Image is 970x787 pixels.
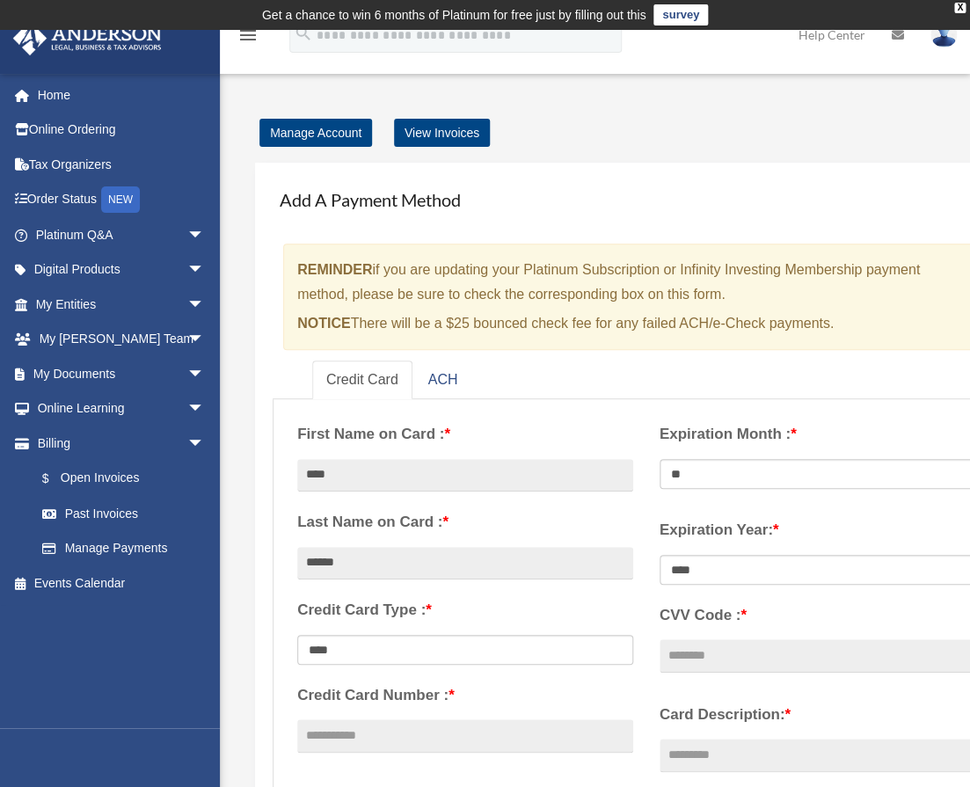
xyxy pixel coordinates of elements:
a: ACH [414,361,472,400]
img: User Pic [930,22,957,47]
a: $Open Invoices [25,461,231,497]
img: Anderson Advisors Platinum Portal [8,21,167,55]
a: Home [12,77,231,113]
a: My [PERSON_NAME] Teamarrow_drop_down [12,322,231,357]
a: Digital Productsarrow_drop_down [12,252,231,288]
div: close [954,3,966,13]
span: arrow_drop_down [187,287,222,323]
a: Manage Payments [25,531,222,566]
i: search [294,24,313,43]
a: Credit Card [312,361,412,400]
a: menu [237,31,259,46]
span: $ [52,468,61,490]
a: Manage Account [259,119,372,147]
a: survey [653,4,708,26]
a: View Invoices [394,119,490,147]
div: NEW [101,186,140,213]
i: menu [237,25,259,46]
a: Online Learningarrow_drop_down [12,391,231,426]
label: Credit Card Number : [297,682,633,709]
span: arrow_drop_down [187,391,222,427]
a: My Documentsarrow_drop_down [12,356,231,391]
a: Past Invoices [25,496,231,531]
a: Order StatusNEW [12,182,231,218]
label: Last Name on Card : [297,509,633,536]
span: arrow_drop_down [187,322,222,358]
a: Tax Organizers [12,147,231,182]
strong: NOTICE [297,316,350,331]
a: Events Calendar [12,565,231,601]
a: Billingarrow_drop_down [12,426,231,461]
label: First Name on Card : [297,421,633,448]
a: My Entitiesarrow_drop_down [12,287,231,322]
span: arrow_drop_down [187,356,222,392]
div: Get a chance to win 6 months of Platinum for free just by filling out this [262,4,646,26]
span: arrow_drop_down [187,426,222,462]
span: arrow_drop_down [187,252,222,288]
a: Platinum Q&Aarrow_drop_down [12,217,231,252]
label: Credit Card Type : [297,597,633,623]
strong: REMINDER [297,262,372,277]
span: arrow_drop_down [187,217,222,253]
a: Online Ordering [12,113,231,148]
